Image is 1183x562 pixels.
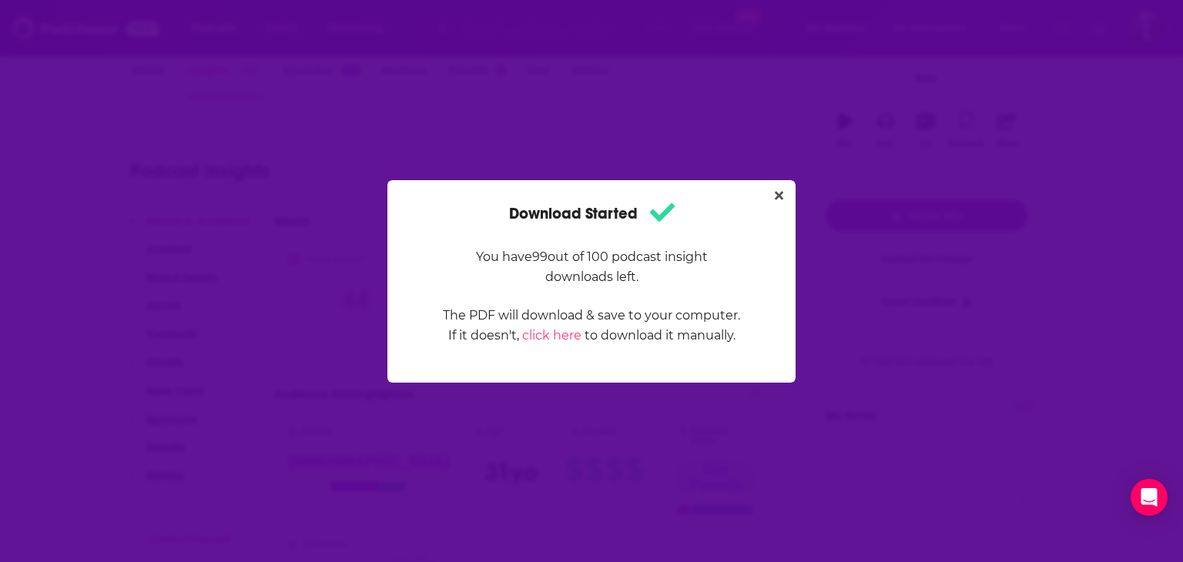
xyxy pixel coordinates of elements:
p: You have 99 out of 100 podcast insight downloads left. [442,247,741,287]
button: Close [769,186,789,206]
a: click here [522,328,581,343]
div: Open Intercom Messenger [1131,479,1168,516]
p: The PDF will download & save to your computer. If it doesn't, to download it manually. [442,306,741,346]
h1: Download Started [509,199,675,229]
